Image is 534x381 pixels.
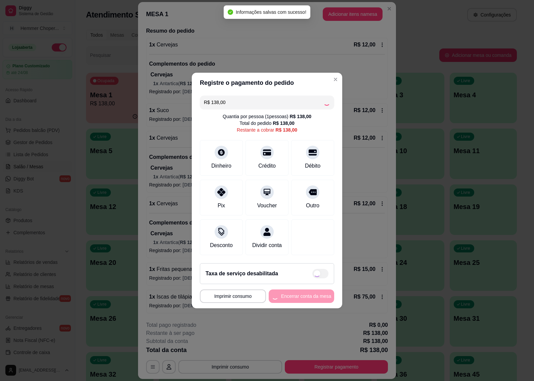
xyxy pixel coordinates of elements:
[275,127,297,133] div: R$ 138,00
[306,202,319,210] div: Outro
[323,99,330,106] div: Loading
[290,113,311,120] div: R$ 138,00
[305,162,320,170] div: Débito
[330,74,341,85] button: Close
[210,241,233,249] div: Desconto
[206,270,278,278] h2: Taxa de serviço desabilitada
[223,113,311,120] div: Quantia por pessoa ( 1 pessoas)
[204,96,323,109] input: Ex.: hambúrguer de cordeiro
[237,127,297,133] div: Restante a cobrar
[211,162,231,170] div: Dinheiro
[258,162,276,170] div: Crédito
[273,120,295,127] div: R$ 138,00
[236,9,306,15] span: Informações salvas com sucesso!
[228,9,233,15] span: check-circle
[200,289,266,303] button: Imprimir consumo
[239,120,295,127] div: Total do pedido
[218,202,225,210] div: Pix
[192,73,342,93] header: Registre o pagamento do pedido
[257,202,277,210] div: Voucher
[252,241,282,249] div: Dividir conta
